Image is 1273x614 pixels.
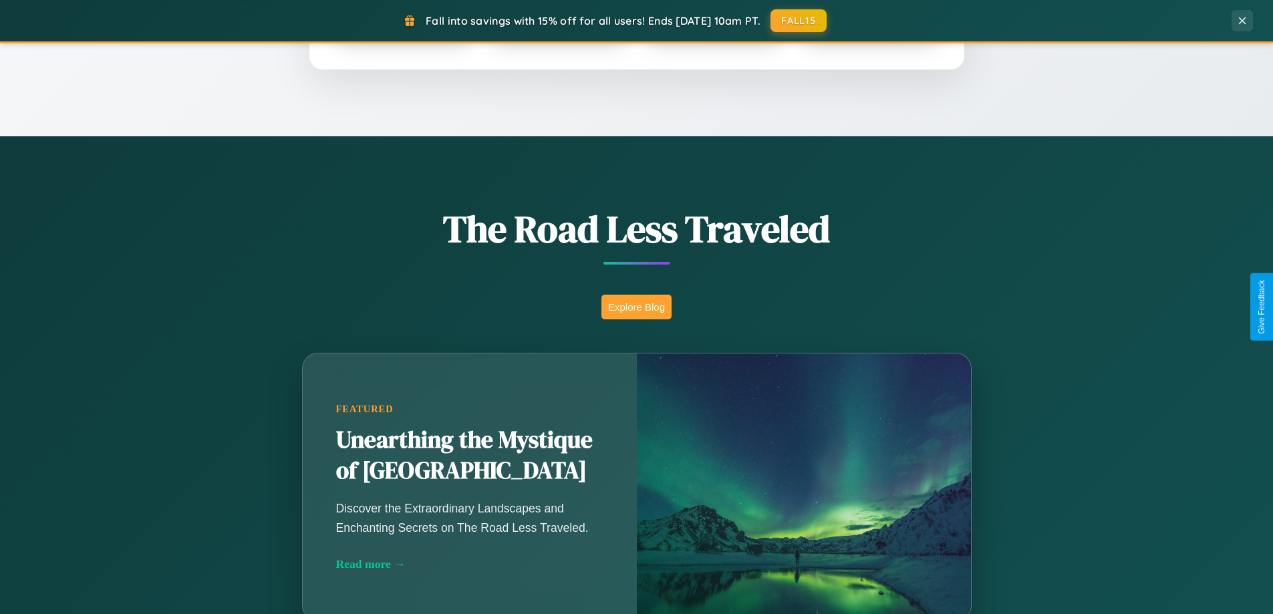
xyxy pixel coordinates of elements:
button: FALL15 [770,9,827,32]
button: Explore Blog [601,295,672,319]
p: Discover the Extraordinary Landscapes and Enchanting Secrets on The Road Less Traveled. [336,499,603,536]
h2: Unearthing the Mystique of [GEOGRAPHIC_DATA] [336,425,603,486]
h1: The Road Less Traveled [236,203,1038,255]
div: Read more → [336,557,603,571]
div: Featured [336,404,603,415]
div: Give Feedback [1257,280,1266,334]
span: Fall into savings with 15% off for all users! Ends [DATE] 10am PT. [426,14,760,27]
